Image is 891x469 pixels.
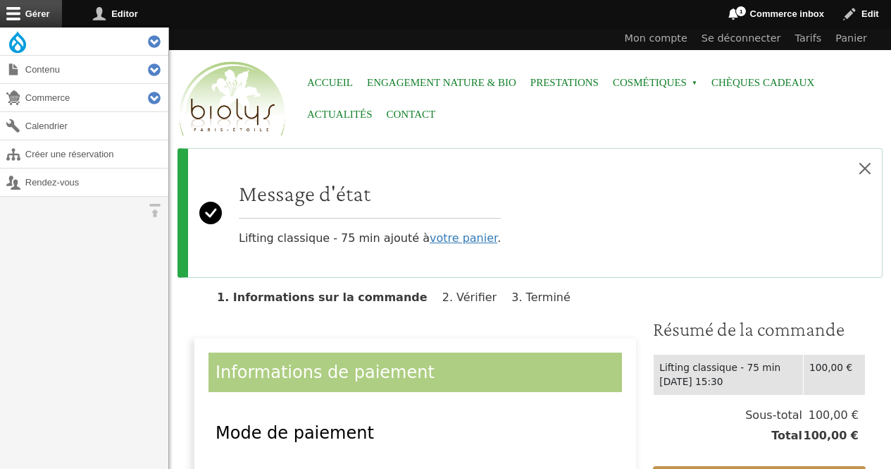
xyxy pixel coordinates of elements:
[216,363,435,382] span: Informations de paiement
[692,80,697,86] span: »
[169,28,891,148] header: Entête du site
[653,317,866,341] h3: Résumé de la commande
[848,149,882,188] button: Close
[804,354,866,395] td: 100,00 €
[511,291,582,304] li: Terminé
[176,59,289,140] img: Accueil
[307,99,373,130] a: Actualités
[387,99,436,130] a: Contact
[711,67,814,99] a: Chèques cadeaux
[735,6,747,17] span: 1
[788,28,829,50] a: Tarifs
[442,291,508,304] li: Vérifier
[659,360,797,375] div: Lifting classique - 75 min
[239,180,501,207] h2: Message d'état
[613,67,697,99] span: Cosmétiques
[430,231,497,245] a: votre panier
[659,376,723,387] time: [DATE] 15:30
[771,427,802,444] span: Total
[217,291,439,304] li: Informations sur la commande
[367,67,516,99] a: Engagement Nature & Bio
[694,28,788,50] a: Se déconnecter
[802,407,859,424] span: 100,00 €
[216,423,374,443] span: Mode de paiement
[239,180,501,247] div: Lifting classique - 75 min ajouté à .
[177,148,883,278] div: Message d'état
[828,28,874,50] a: Panier
[618,28,694,50] a: Mon compte
[199,160,222,266] svg: Success:
[307,67,353,99] a: Accueil
[802,427,859,444] span: 100,00 €
[141,197,168,224] button: Orientation horizontale
[745,407,802,424] span: Sous-total
[530,67,599,99] a: Prestations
